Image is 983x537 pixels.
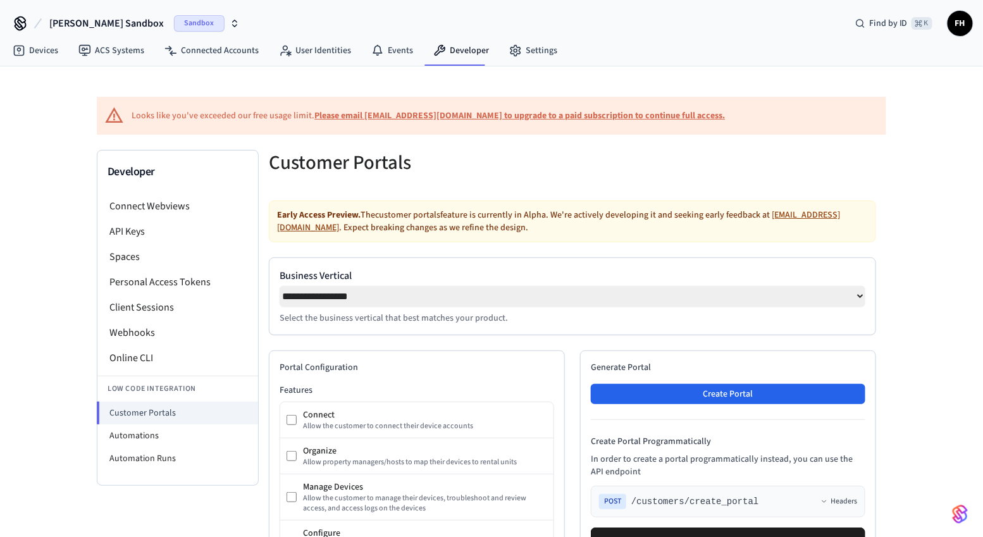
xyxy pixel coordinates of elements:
li: Connect Webviews [97,194,258,219]
h5: Customer Portals [269,150,565,176]
div: Allow the customer to manage their devices, troubleshoot and review access, and access logs on th... [303,493,547,514]
a: Connected Accounts [154,39,269,62]
span: [PERSON_NAME] Sandbox [49,16,164,31]
button: FH [948,11,973,36]
li: Spaces [97,244,258,269]
div: Manage Devices [303,481,547,493]
li: Online CLI [97,345,258,371]
h3: Features [280,384,554,397]
div: Allow the customer to connect their device accounts [303,421,547,431]
span: POST [599,494,626,509]
button: Headers [820,497,857,507]
a: User Identities [269,39,361,62]
li: Automations [97,424,258,447]
strong: Early Access Preview. [277,209,361,221]
li: Customer Portals [97,402,258,424]
li: Client Sessions [97,295,258,320]
a: Please email [EMAIL_ADDRESS][DOMAIN_NAME] to upgrade to a paid subscription to continue full access. [314,109,725,122]
div: Find by ID⌘ K [845,12,943,35]
li: API Keys [97,219,258,244]
div: Looks like you've exceeded our free usage limit. [132,109,725,123]
li: Webhooks [97,320,258,345]
span: FH [949,12,972,35]
p: In order to create a portal programmatically instead, you can use the API endpoint [591,453,865,478]
h4: Create Portal Programmatically [591,435,865,448]
li: Automation Runs [97,447,258,470]
label: Business Vertical [280,268,865,283]
span: Find by ID [869,17,908,30]
a: Events [361,39,423,62]
p: Select the business vertical that best matches your product. [280,312,865,324]
button: Create Portal [591,384,865,404]
div: Allow property managers/hosts to map their devices to rental units [303,457,547,467]
li: Personal Access Tokens [97,269,258,295]
h3: Developer [108,163,248,181]
li: Low Code Integration [97,376,258,402]
div: The customer portals feature is currently in Alpha. We're actively developing it and seeking earl... [269,201,876,242]
img: SeamLogoGradient.69752ec5.svg [953,504,968,524]
a: Settings [499,39,567,62]
span: /customers/create_portal [631,495,759,508]
a: [EMAIL_ADDRESS][DOMAIN_NAME] [277,209,840,234]
a: ACS Systems [68,39,154,62]
a: Devices [3,39,68,62]
span: ⌘ K [912,17,932,30]
h2: Generate Portal [591,361,865,374]
span: Sandbox [174,15,225,32]
a: Developer [423,39,499,62]
h2: Portal Configuration [280,361,554,374]
div: Connect [303,409,547,421]
div: Organize [303,445,547,457]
